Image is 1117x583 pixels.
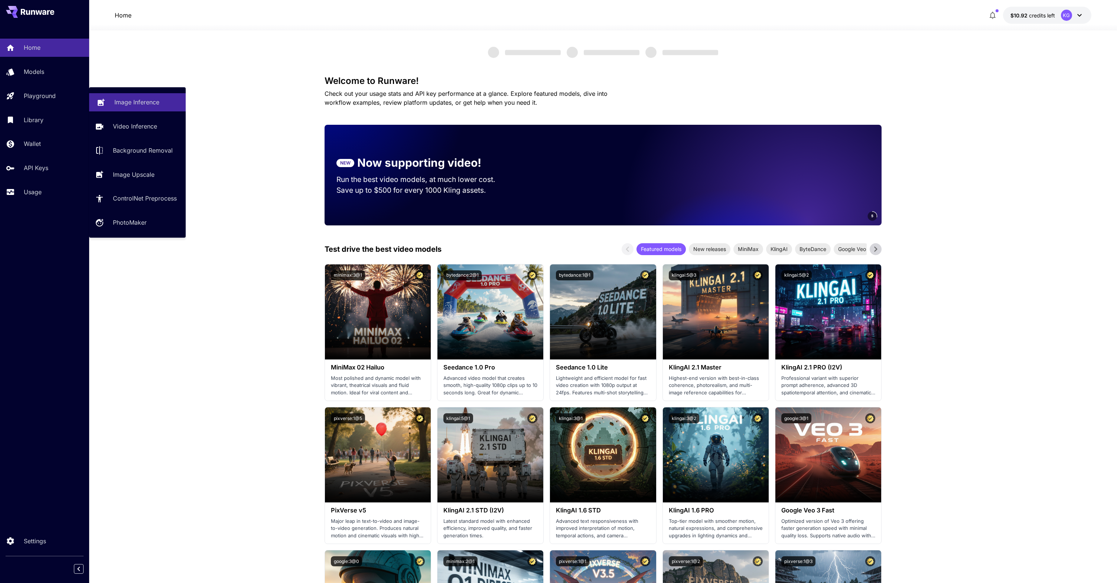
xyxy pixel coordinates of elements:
[443,413,473,423] button: klingai:5@1
[24,537,46,545] p: Settings
[733,245,763,253] span: MiniMax
[115,11,131,20] nav: breadcrumb
[775,264,881,359] img: alt
[663,407,769,502] img: alt
[325,90,608,106] span: Check out your usage stats and API key performance at a glance. Explore featured models, dive int...
[89,117,186,136] a: Video Inference
[331,556,362,566] button: google:3@0
[834,245,870,253] span: Google Veo
[115,11,131,20] p: Home
[114,98,159,107] p: Image Inference
[443,507,537,514] h3: KlingAI 2.1 STD (I2V)
[871,213,873,219] span: 5
[636,245,686,253] span: Featured models
[527,556,537,566] button: Certified Model – Vetted for best performance and includes a commercial license.
[781,413,811,423] button: google:3@1
[113,146,173,155] p: Background Removal
[325,244,442,255] p: Test drive the best video models
[74,564,84,574] button: Collapse sidebar
[781,518,875,540] p: Optimized version of Veo 3 offering faster generation speed with minimal quality loss. Supports n...
[113,194,177,203] p: ControlNet Preprocess
[753,556,763,566] button: Certified Model – Vetted for best performance and includes a commercial license.
[113,170,154,179] p: Image Upscale
[89,214,186,232] a: PhotoMaker
[775,407,881,502] img: alt
[669,375,763,397] p: Highest-end version with best-in-class coherence, photorealism, and multi-image reference capabil...
[753,413,763,423] button: Certified Model – Vetted for best performance and includes a commercial license.
[640,556,650,566] button: Certified Model – Vetted for best performance and includes a commercial license.
[669,518,763,540] p: Top-tier model with smoother motion, natural expressions, and comprehensive upgrades in lighting ...
[753,270,763,280] button: Certified Model – Vetted for best performance and includes a commercial license.
[24,115,43,124] p: Library
[437,407,543,502] img: alt
[550,264,656,359] img: alt
[669,364,763,371] h3: KlingAI 2.1 Master
[89,93,186,111] a: Image Inference
[89,189,186,208] a: ControlNet Preprocess
[556,556,589,566] button: pixverse:1@1
[24,43,40,52] p: Home
[556,375,650,397] p: Lightweight and efficient model for fast video creation with 1080p output at 24fps. Features mult...
[640,413,650,423] button: Certified Model – Vetted for best performance and includes a commercial license.
[669,556,703,566] button: pixverse:1@2
[1003,7,1091,24] button: $10.91749
[415,413,425,423] button: Certified Model – Vetted for best performance and includes a commercial license.
[24,163,48,172] p: API Keys
[443,518,537,540] p: Latest standard model with enhanced efficiency, improved quality, and faster generation times.
[325,407,431,502] img: alt
[325,264,431,359] img: alt
[781,507,875,514] h3: Google Veo 3 Fast
[24,91,56,100] p: Playground
[781,556,815,566] button: pixverse:1@3
[556,518,650,540] p: Advanced text responsiveness with improved interpretation of motion, temporal actions, and camera...
[663,264,769,359] img: alt
[1061,10,1072,21] div: KG
[340,160,351,166] p: NEW
[443,556,478,566] button: minimax:2@1
[556,413,586,423] button: klingai:3@1
[550,407,656,502] img: alt
[79,562,89,576] div: Collapse sidebar
[556,507,650,514] h3: KlingAI 1.6 STD
[556,364,650,371] h3: Seedance 1.0 Lite
[331,413,365,423] button: pixverse:1@5
[113,218,147,227] p: PhotoMaker
[781,364,875,371] h3: KlingAI 2.1 PRO (I2V)
[331,518,425,540] p: Major leap in text-to-video and image-to-video generation. Produces natural motion and cinematic ...
[1029,12,1055,19] span: credits left
[1010,12,1055,19] div: $10.91749
[669,507,763,514] h3: KlingAI 1.6 PRO
[865,556,875,566] button: Certified Model – Vetted for best performance and includes a commercial license.
[795,245,831,253] span: ByteDance
[766,245,792,253] span: KlingAI
[556,270,593,280] button: bytedance:1@1
[331,375,425,397] p: Most polished and dynamic model with vibrant, theatrical visuals and fluid motion. Ideal for vira...
[443,375,537,397] p: Advanced video model that creates smooth, high-quality 1080p clips up to 10 seconds long. Great f...
[331,507,425,514] h3: PixVerse v5
[527,270,537,280] button: Certified Model – Vetted for best performance and includes a commercial license.
[689,245,730,253] span: New releases
[443,270,482,280] button: bytedance:2@1
[640,270,650,280] button: Certified Model – Vetted for best performance and includes a commercial license.
[437,264,543,359] img: alt
[527,413,537,423] button: Certified Model – Vetted for best performance and includes a commercial license.
[781,270,812,280] button: klingai:5@2
[357,154,481,171] p: Now supporting video!
[89,141,186,160] a: Background Removal
[865,270,875,280] button: Certified Model – Vetted for best performance and includes a commercial license.
[331,364,425,371] h3: MiniMax 02 Hailuo
[336,174,509,185] p: Run the best video models, at much lower cost.
[669,270,699,280] button: klingai:5@3
[24,188,42,196] p: Usage
[24,139,41,148] p: Wallet
[669,413,699,423] button: klingai:3@2
[89,165,186,183] a: Image Upscale
[336,185,509,196] p: Save up to $500 for every 1000 Kling assets.
[415,270,425,280] button: Certified Model – Vetted for best performance and includes a commercial license.
[415,556,425,566] button: Certified Model – Vetted for best performance and includes a commercial license.
[331,270,365,280] button: minimax:3@1
[865,413,875,423] button: Certified Model – Vetted for best performance and includes a commercial license.
[113,122,157,131] p: Video Inference
[443,364,537,371] h3: Seedance 1.0 Pro
[24,67,44,76] p: Models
